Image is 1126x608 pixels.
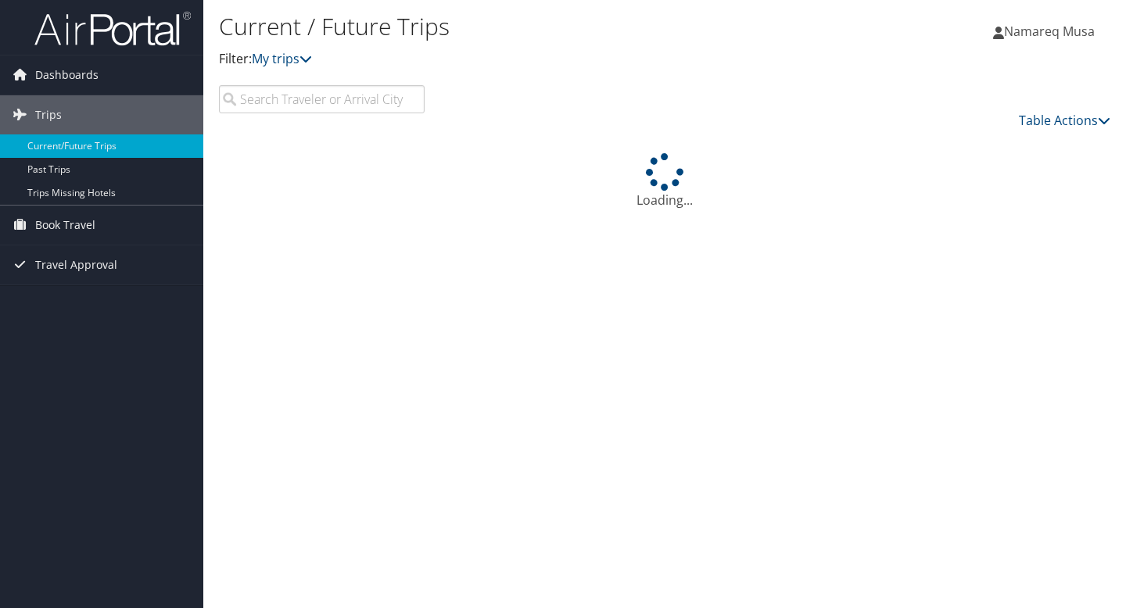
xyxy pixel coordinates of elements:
[219,153,1110,209] div: Loading...
[1004,23,1095,40] span: Namareq Musa
[1019,112,1110,129] a: Table Actions
[35,206,95,245] span: Book Travel
[993,8,1110,55] a: Namareq Musa
[219,49,813,70] p: Filter:
[219,85,425,113] input: Search Traveler or Arrival City
[35,95,62,134] span: Trips
[35,55,99,95] span: Dashboards
[252,50,312,67] a: My trips
[34,10,191,47] img: airportal-logo.png
[35,245,117,284] span: Travel Approval
[219,10,813,43] h1: Current / Future Trips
